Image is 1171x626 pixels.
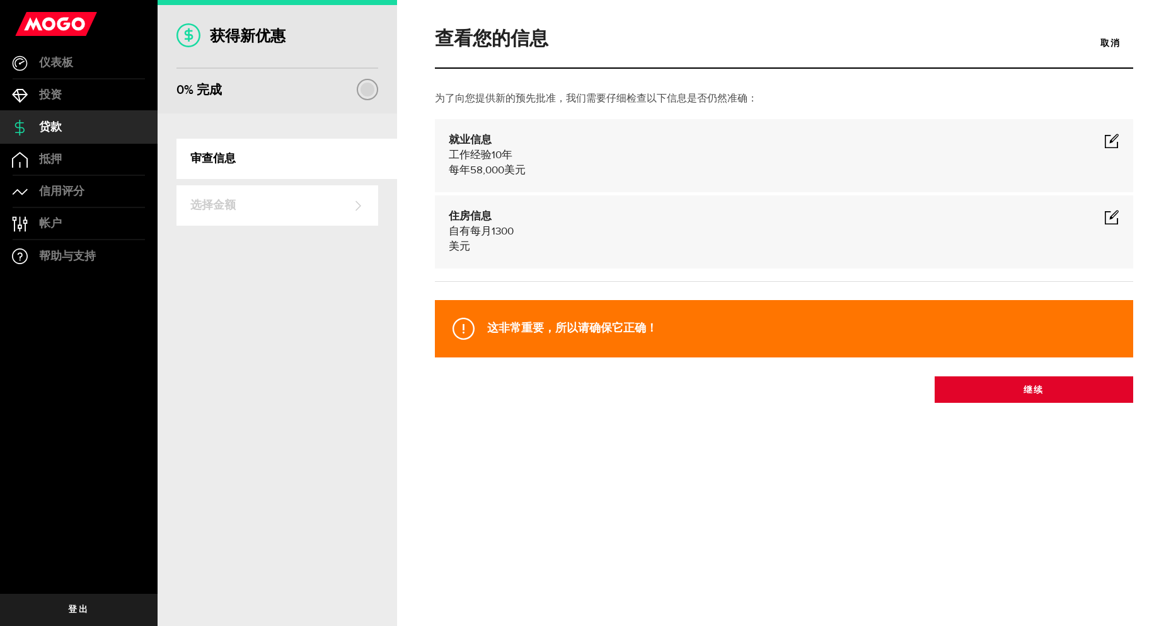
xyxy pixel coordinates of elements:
button: 继续 [935,376,1133,403]
font: 选择金额 [190,199,236,212]
font: 为了向您提供新的预先批准，我们需要仔细检查以下信息是否仍然准确： [435,94,758,104]
font: 抵押 [39,153,62,166]
font: 工作经验 [449,150,492,161]
font: 1300 [492,226,514,237]
font: 自有 [449,226,470,237]
font: 10 [492,150,502,161]
button: 打开 LiveChat 聊天小部件 [10,5,48,43]
a: 审查信息 [176,139,397,179]
font: 就业信息 [449,135,492,146]
font: 美元 [449,241,470,252]
font: 0 [176,83,184,98]
font: 仪表板 [39,56,73,69]
font: 帮助与支持 [39,250,96,263]
font: 每年 [449,165,470,176]
font: 帐户 [39,217,62,230]
font: 58,000美元 [470,165,526,176]
a: 选择金额 [176,185,378,226]
font: 获得新优惠 [210,27,286,45]
font: 投资 [39,88,62,101]
font: 住房信息 [449,211,492,222]
font: 查看您的信息 [435,28,548,50]
font: 每月 [470,226,492,237]
font: 贷款 [39,120,62,134]
a: 取消 [1088,30,1133,56]
font: % 完成 [184,83,222,98]
font: 年 [502,150,512,161]
font: 这非常重要，所以请确保它正确！ [487,322,657,335]
font: 取消 [1100,38,1121,49]
font: 信用评分 [39,185,84,198]
font: 审查信息 [190,152,236,165]
font: 登出 [68,604,89,615]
